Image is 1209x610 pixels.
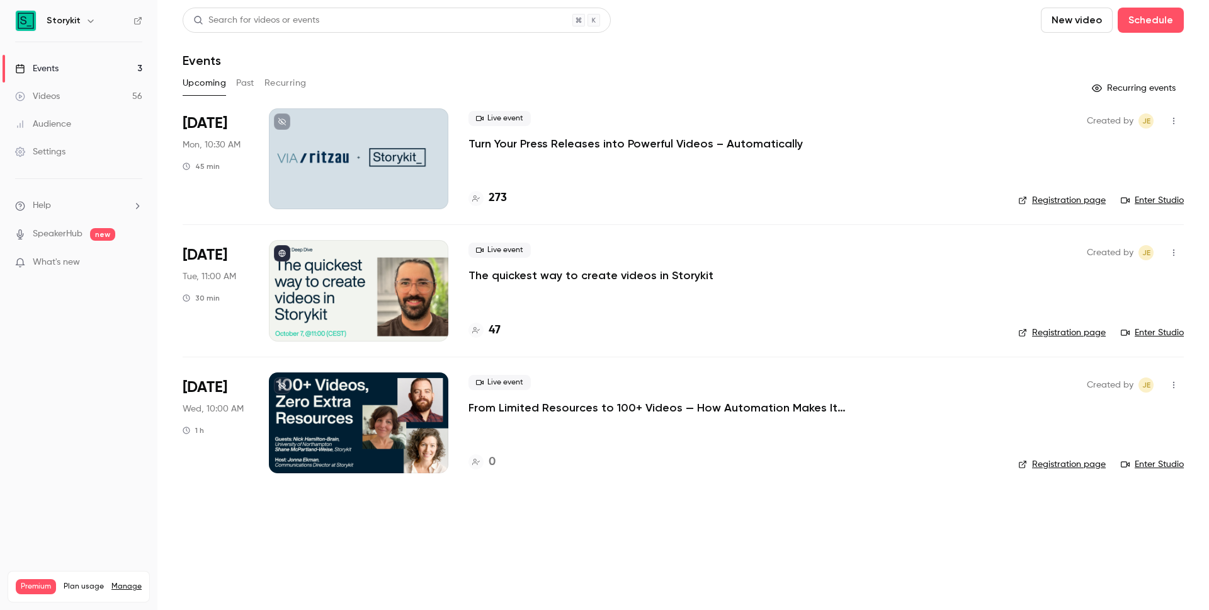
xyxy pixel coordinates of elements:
div: Oct 22 Wed, 10:00 AM (Europe/Stockholm) [183,372,249,473]
button: Recurring events [1086,78,1184,98]
span: JE [1142,245,1150,260]
span: JE [1142,377,1150,393]
button: New video [1041,8,1113,33]
span: JE [1142,113,1150,129]
h1: Events [183,53,221,68]
a: 273 [468,190,507,207]
a: The quickest way to create videos in Storykit [468,268,713,283]
span: new [90,228,115,241]
div: 1 h [183,425,204,435]
button: Recurring [264,73,307,93]
div: 45 min [183,161,220,171]
span: Jonna Ekman [1138,113,1154,129]
a: Enter Studio [1121,458,1184,471]
span: [DATE] [183,245,227,265]
span: Mon, 10:30 AM [183,139,241,151]
span: Live event [468,111,531,126]
img: Storykit [16,11,36,31]
button: Upcoming [183,73,226,93]
span: What's new [33,256,80,269]
span: Help [33,199,51,212]
span: Wed, 10:00 AM [183,403,244,415]
span: Live event [468,243,531,258]
a: 47 [468,322,501,339]
span: Plan usage [64,582,104,592]
span: [DATE] [183,377,227,398]
span: Created by [1087,245,1133,260]
a: Enter Studio [1121,326,1184,339]
div: Settings [15,146,65,158]
a: Turn Your Press Releases into Powerful Videos – Automatically [468,136,803,151]
button: Past [236,73,254,93]
a: Registration page [1018,458,1106,471]
a: SpeakerHub [33,227,82,241]
a: Registration page [1018,194,1106,207]
span: Premium [16,579,56,594]
a: 0 [468,454,496,471]
div: Oct 6 Mon, 10:30 AM (Europe/Stockholm) [183,108,249,209]
a: Manage [111,582,142,592]
div: Events [15,62,59,75]
a: Enter Studio [1121,194,1184,207]
h4: 47 [489,322,501,339]
a: From Limited Resources to 100+ Videos — How Automation Makes It Possible [468,400,846,415]
span: Live event [468,375,531,390]
div: Search for videos or events [193,14,319,27]
h4: 273 [489,190,507,207]
li: help-dropdown-opener [15,199,142,212]
div: Videos [15,90,60,103]
div: Oct 7 Tue, 11:00 AM (Europe/Stockholm) [183,240,249,341]
a: Registration page [1018,326,1106,339]
span: Created by [1087,377,1133,393]
h6: Storykit [47,14,81,27]
div: 30 min [183,293,220,303]
span: Tue, 11:00 AM [183,270,236,283]
button: Schedule [1118,8,1184,33]
iframe: Noticeable Trigger [127,257,142,268]
div: Audience [15,118,71,130]
span: [DATE] [183,113,227,134]
h4: 0 [489,454,496,471]
span: Jonna Ekman [1138,245,1154,260]
span: Jonna Ekman [1138,377,1154,393]
span: Created by [1087,113,1133,129]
